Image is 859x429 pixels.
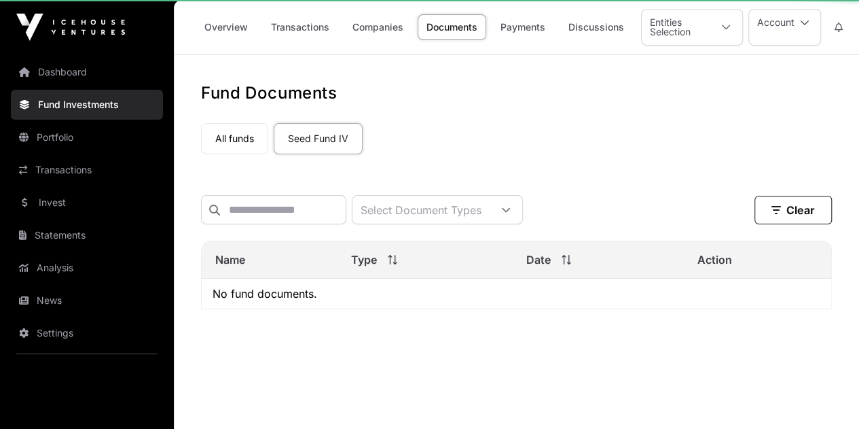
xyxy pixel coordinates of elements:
a: News [11,286,163,315]
a: Analysis [11,253,163,283]
a: All funds [201,123,268,154]
a: Overview [196,14,257,40]
a: Transactions [262,14,338,40]
button: Account [748,9,821,46]
span: Name [215,252,245,268]
td: No fund documents. [202,279,831,309]
iframe: Chat Widget [791,364,859,429]
a: Documents [418,14,486,40]
span: Date [526,252,551,268]
a: Invest [11,188,163,218]
a: Transactions [11,155,163,185]
a: Fund Investments [11,90,163,120]
a: Settings [11,318,163,348]
div: Entities Selection [642,10,710,45]
a: Portfolio [11,122,163,152]
h1: Fund Documents [201,82,832,104]
button: Clear [754,196,832,224]
a: Dashboard [11,57,163,87]
div: Select Document Types [352,196,490,224]
a: Discussions [560,14,633,40]
a: Payments [492,14,554,40]
a: Companies [344,14,412,40]
span: Action [697,252,732,268]
span: Type [351,252,377,268]
a: Statements [11,220,163,250]
a: Seed Fund IV [274,123,363,154]
img: Icehouse Ventures Logo [16,14,125,41]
